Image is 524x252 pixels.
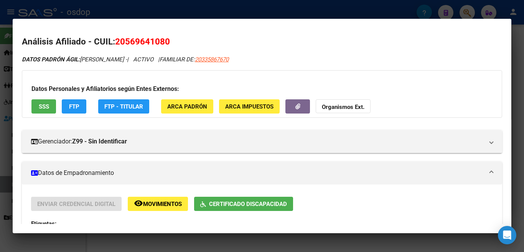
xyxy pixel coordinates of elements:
[22,161,502,184] mat-expansion-panel-header: Datos de Empadronamiento
[209,201,287,208] span: Certificado Discapacidad
[37,201,115,208] span: Enviar Credencial Digital
[316,99,371,114] button: Organismos Ext.
[160,56,229,63] span: FAMILIAR DE:
[31,137,484,146] mat-panel-title: Gerenciador:
[62,99,86,114] button: FTP
[322,104,364,110] strong: Organismos Ext.
[143,201,182,208] span: Movimientos
[31,220,56,227] strong: Etiquetas:
[225,103,274,110] span: ARCA Impuestos
[31,99,56,114] button: SSS
[98,99,149,114] button: FTP - Titular
[194,197,293,211] button: Certificado Discapacidad
[219,99,280,114] button: ARCA Impuestos
[167,103,207,110] span: ARCA Padrón
[104,103,143,110] span: FTP - Titular
[22,130,502,153] mat-expansion-panel-header: Gerenciador:Z99 - Sin Identificar
[22,56,127,63] span: [PERSON_NAME] -
[39,103,49,110] span: SSS
[134,199,143,208] mat-icon: remove_red_eye
[22,35,502,48] h2: Análisis Afiliado - CUIL:
[115,36,170,46] span: 20569641080
[498,226,516,244] div: Open Intercom Messenger
[195,56,229,63] span: 20335867670
[31,168,484,178] mat-panel-title: Datos de Empadronamiento
[161,99,213,114] button: ARCA Padrón
[72,137,127,146] strong: Z99 - Sin Identificar
[128,197,188,211] button: Movimientos
[31,197,122,211] button: Enviar Credencial Digital
[22,56,80,63] strong: DATOS PADRÓN ÁGIL:
[22,56,229,63] i: | ACTIVO |
[31,84,493,94] h3: Datos Personales y Afiliatorios según Entes Externos:
[69,103,79,110] span: FTP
